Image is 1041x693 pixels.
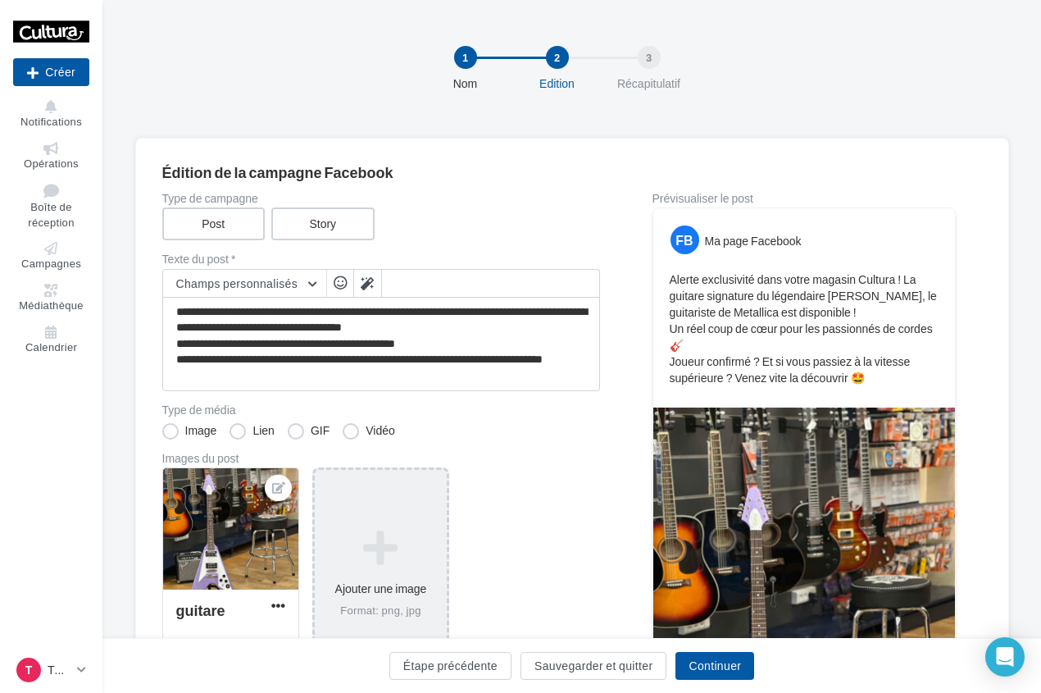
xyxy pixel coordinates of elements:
[13,58,89,86] button: Créer
[28,201,74,230] span: Boîte de réception
[162,404,600,416] label: Type de média
[162,207,266,240] label: Post
[671,226,699,254] div: FB
[389,652,511,680] button: Étape précédente
[162,193,600,204] label: Type de campagne
[454,46,477,69] div: 1
[230,423,274,440] label: Lien
[176,276,298,290] span: Champs personnalisés
[13,180,89,232] a: Boîte de réception
[705,233,802,249] div: Ma page Facebook
[13,654,89,686] a: T TERVILLE
[162,253,600,265] label: Texte du post *
[271,207,375,240] label: Story
[162,453,600,464] div: Images du post
[597,75,702,92] div: Récapitulatif
[25,662,33,678] span: T
[24,157,79,170] span: Opérations
[162,423,217,440] label: Image
[638,46,661,69] div: 3
[13,239,89,274] a: Campagnes
[21,258,81,271] span: Campagnes
[13,139,89,174] a: Opérations
[546,46,569,69] div: 2
[675,652,754,680] button: Continuer
[13,97,89,132] button: Notifications
[20,115,82,128] span: Notifications
[343,423,395,440] label: Vidéo
[520,652,666,680] button: Sauvegarder et quitter
[162,165,982,180] div: Édition de la campagne Facebook
[25,340,77,353] span: Calendrier
[413,75,518,92] div: Nom
[13,58,89,86] div: Nouvelle campagne
[670,271,939,386] p: Alerte exclusivité dans votre magasin Cultura ! La guitare signature du légendaire [PERSON_NAME],...
[13,280,89,316] a: Médiathèque
[19,299,84,312] span: Médiathèque
[13,322,89,358] a: Calendrier
[288,423,330,440] label: GIF
[176,601,225,619] div: guitare
[163,270,326,298] button: Champs personnalisés
[985,637,1025,677] div: Open Intercom Messenger
[48,662,70,678] p: TERVILLE
[652,193,956,204] div: Prévisualiser le post
[505,75,610,92] div: Edition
